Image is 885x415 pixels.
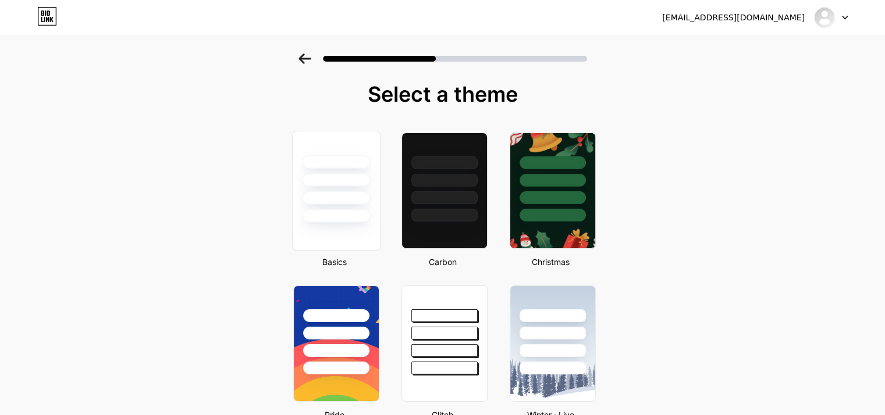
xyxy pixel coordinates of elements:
[506,256,596,268] div: Christmas
[290,256,379,268] div: Basics
[662,12,805,24] div: [EMAIL_ADDRESS][DOMAIN_NAME]
[398,256,488,268] div: Carbon
[289,83,597,106] div: Select a theme
[813,6,836,28] img: mexytechcom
